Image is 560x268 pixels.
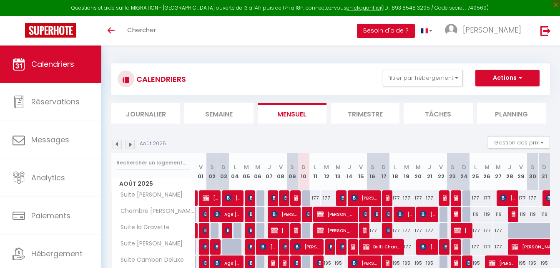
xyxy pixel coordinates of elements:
[481,207,492,222] div: 119
[470,190,481,206] div: 177
[371,163,374,171] abbr: S
[111,103,180,124] li: Journalier
[447,153,458,190] th: 23
[195,190,199,206] a: [PERSON_NAME]
[454,190,458,206] span: [PERSON_NAME]
[454,222,469,238] span: [PERSON_NAME]
[260,239,275,255] span: [PERSON_NAME]
[344,153,355,190] th: 14
[283,239,286,255] span: Maite Couteau
[404,163,409,171] abbr: M
[470,239,481,255] div: 177
[134,70,186,88] h3: CALENDRIERS
[477,103,546,124] li: Planning
[348,163,351,171] abbr: J
[439,16,532,46] a: ... [PERSON_NAME]
[496,163,501,171] abbr: M
[31,172,65,183] span: Analytics
[294,190,298,206] span: [PERSON_NAME]
[340,239,344,255] span: FRANCISC0 [PERSON_NAME][DEMOGRAPHIC_DATA]
[481,153,492,190] th: 26
[540,25,551,36] img: logout
[321,190,332,206] div: 177
[394,163,397,171] abbr: L
[258,103,326,124] li: Mensuel
[225,222,229,238] span: [PERSON_NAME]
[435,153,447,190] th: 22
[424,153,435,190] th: 21
[321,153,332,190] th: 12
[336,163,341,171] abbr: M
[241,153,252,190] th: 05
[113,207,196,216] span: Chambre [PERSON_NAME]
[31,96,80,107] span: Réservations
[525,233,560,268] iframe: LiveChat chat widget
[531,163,535,171] abbr: S
[538,153,550,190] th: 31
[542,163,546,171] abbr: D
[317,206,354,222] span: [PERSON_NAME] Vienne
[515,190,527,206] div: 177
[127,25,156,34] span: Chercher
[294,239,320,255] span: [PERSON_NAME]
[504,153,515,190] th: 28
[306,206,309,222] span: Priska Höflich
[401,190,412,206] div: 177
[309,190,321,206] div: 177
[527,153,538,190] th: 30
[116,155,190,170] input: Rechercher un logement...
[314,163,316,171] abbr: L
[234,163,236,171] abbr: L
[404,103,472,124] li: Tâches
[462,163,466,171] abbr: D
[374,206,378,222] span: [PERSON_NAME]
[121,16,162,46] a: Chercher
[328,239,332,255] span: [PERSON_NAME]
[401,153,412,190] th: 19
[206,153,218,190] th: 02
[470,153,481,190] th: 25
[214,239,218,255] span: [PERSON_NAME]
[382,163,386,171] abbr: D
[31,59,74,69] span: Calendriers
[199,163,203,171] abbr: V
[470,207,481,222] div: 119
[324,163,329,171] abbr: M
[264,153,275,190] th: 07
[416,163,421,171] abbr: M
[428,163,431,171] abbr: J
[367,223,378,238] div: 177
[25,23,76,38] img: Super Booking
[113,190,185,200] span: Suite [PERSON_NAME]
[317,222,354,238] span: [PERSON_NAME] Vienne
[283,190,286,206] span: Maite Couteau
[275,153,286,190] th: 08
[412,190,424,206] div: 177
[512,206,515,222] span: [PERSON_NAME]
[420,206,435,222] span: [PERSON_NAME]
[214,206,240,222] span: Age [PERSON_NAME]
[113,255,186,265] span: Suite Cambon Deluxe
[351,190,377,206] span: [PERSON_NAME]
[290,163,294,171] abbr: S
[458,153,470,190] th: 24
[412,153,424,190] th: 20
[140,140,166,148] p: Août 2025
[351,239,355,255] span: [PERSON_NAME]
[470,223,481,238] div: 177
[248,206,252,222] span: [PERSON_NAME]
[195,153,206,190] th: 01
[420,239,435,255] span: [PERSON_NAME]
[492,207,504,222] div: 119
[451,163,455,171] abbr: S
[424,223,435,238] div: 177
[112,178,195,190] span: Août 2025
[454,239,458,255] span: [PERSON_NAME]
[488,136,550,149] button: Gestion des prix
[225,190,240,206] span: [PERSON_NAME]
[389,190,401,206] div: 177
[357,24,415,38] button: Besoin d'aide ?
[286,153,298,190] th: 09
[481,239,492,255] div: 177
[271,190,275,206] span: [PERSON_NAME]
